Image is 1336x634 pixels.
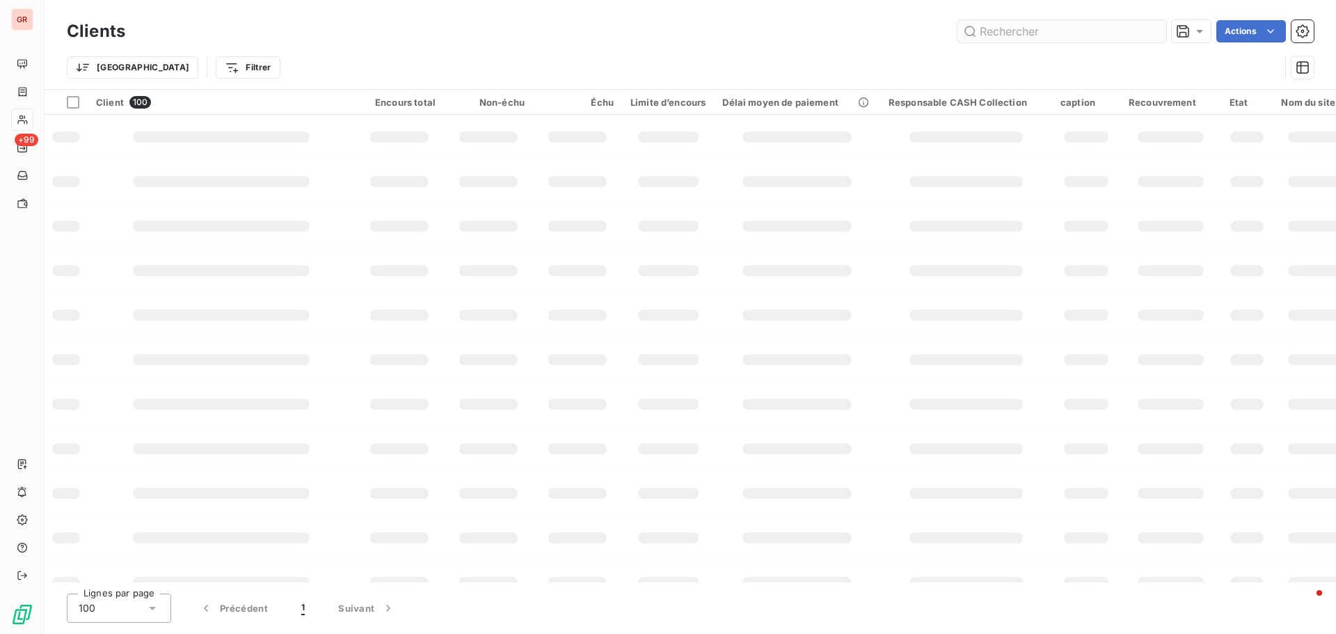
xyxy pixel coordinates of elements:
[11,603,33,626] img: Logo LeanPay
[630,97,706,108] div: Limite d’encours
[285,594,321,623] button: 1
[1230,97,1265,108] div: Etat
[11,8,33,31] div: GR
[79,601,95,615] span: 100
[722,97,871,108] div: Délai moyen de paiement
[67,19,125,44] h3: Clients
[452,97,525,108] div: Non-échu
[1216,20,1286,42] button: Actions
[1289,587,1322,620] iframe: Intercom live chat
[129,96,151,109] span: 100
[15,134,38,146] span: +99
[1060,97,1112,108] div: caption
[541,97,614,108] div: Échu
[216,56,280,79] button: Filtrer
[889,97,1044,108] div: Responsable CASH Collection
[957,20,1166,42] input: Rechercher
[363,97,436,108] div: Encours total
[321,594,412,623] button: Suivant
[96,97,124,108] span: Client
[301,601,305,615] span: 1
[67,56,198,79] button: [GEOGRAPHIC_DATA]
[182,594,285,623] button: Précédent
[1129,97,1213,108] div: Recouvrement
